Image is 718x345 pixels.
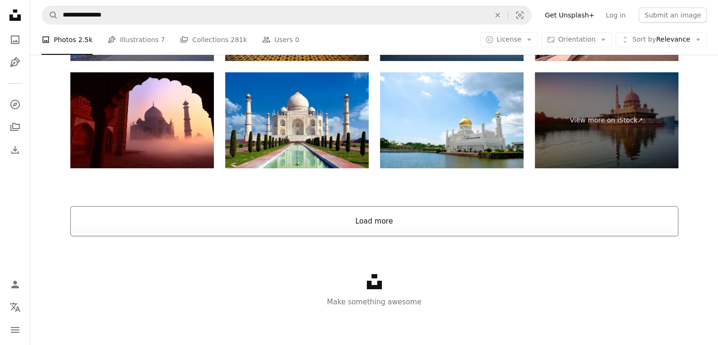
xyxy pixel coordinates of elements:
[539,8,600,23] a: Get Unsplash+
[180,25,247,55] a: Collections 281k
[600,8,631,23] a: Log in
[632,35,690,44] span: Relevance
[480,32,538,47] button: License
[6,95,25,114] a: Explore
[6,30,25,49] a: Photos
[230,34,247,45] span: 281k
[70,72,214,168] img: Taj mahal, Agra, India
[6,6,25,26] a: Home — Unsplash
[295,34,299,45] span: 0
[558,35,595,43] span: Orientation
[42,6,532,25] form: Find visuals sitewide
[6,140,25,159] a: Download History
[380,72,524,168] img: Beautiful scene of floating masjid architecture of Omar Ali Saifuddien Mosque, named after the 28...
[6,298,25,317] button: Language
[161,34,165,45] span: 7
[487,6,508,24] button: Clear
[632,35,656,43] span: Sort by
[6,118,25,137] a: Collections
[6,275,25,294] a: Log in / Sign up
[6,320,25,339] button: Menu
[616,32,707,47] button: Sort byRelevance
[262,25,299,55] a: Users 0
[497,35,522,43] span: License
[225,72,369,168] img: Taj mahal, Agra, India -monument of love in blue sky
[508,6,531,24] button: Visual search
[30,296,718,308] p: Make something awesome
[535,72,678,168] a: View more on iStock↗
[6,53,25,72] a: Illustrations
[541,32,612,47] button: Orientation
[70,206,678,236] button: Load more
[108,25,165,55] a: Illustrations 7
[639,8,707,23] button: Submit an image
[42,6,58,24] button: Search Unsplash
